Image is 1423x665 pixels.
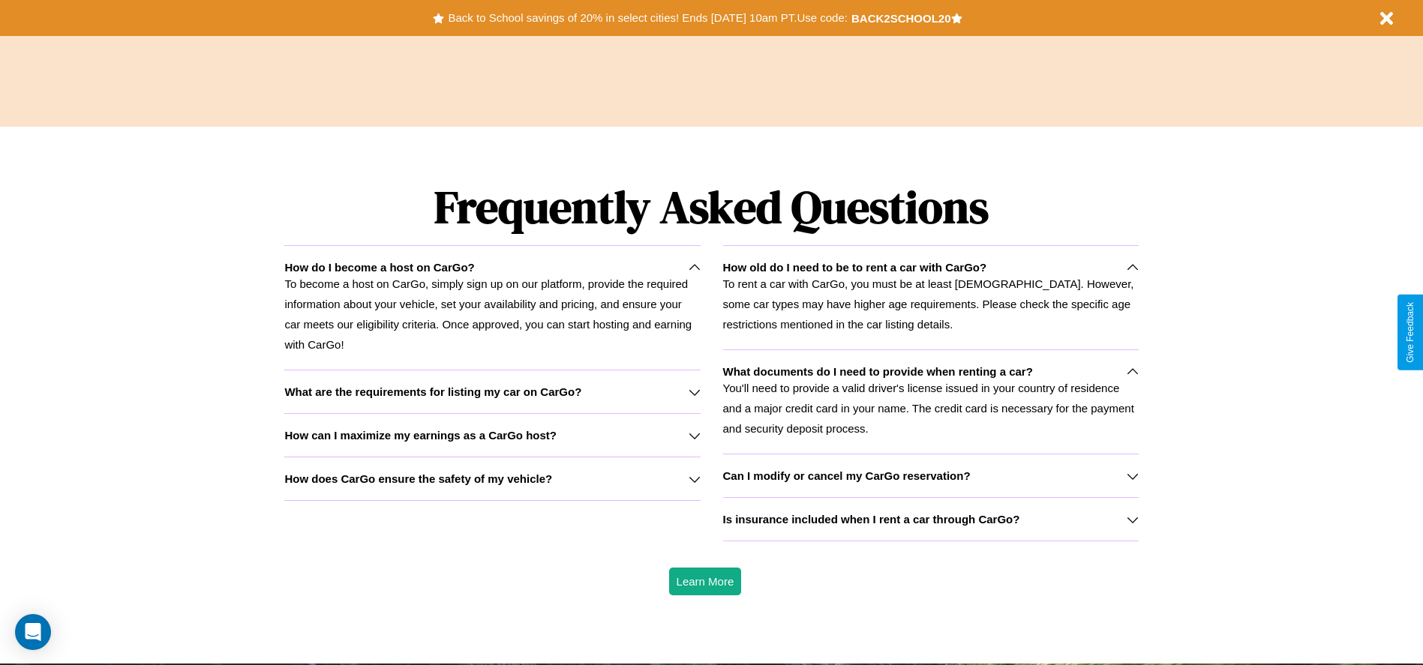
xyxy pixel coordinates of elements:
h3: How old do I need to be to rent a car with CarGo? [723,261,987,274]
h3: How do I become a host on CarGo? [284,261,474,274]
div: Give Feedback [1405,302,1415,363]
b: BACK2SCHOOL20 [851,12,951,25]
h1: Frequently Asked Questions [284,169,1138,245]
h3: How does CarGo ensure the safety of my vehicle? [284,472,552,485]
button: Back to School savings of 20% in select cities! Ends [DATE] 10am PT.Use code: [444,7,851,28]
p: To become a host on CarGo, simply sign up on our platform, provide the required information about... [284,274,700,355]
h3: What documents do I need to provide when renting a car? [723,365,1033,378]
button: Learn More [669,568,742,595]
p: To rent a car with CarGo, you must be at least [DEMOGRAPHIC_DATA]. However, some car types may ha... [723,274,1139,334]
h3: Can I modify or cancel my CarGo reservation? [723,469,971,482]
h3: What are the requirements for listing my car on CarGo? [284,385,581,398]
p: You'll need to provide a valid driver's license issued in your country of residence and a major c... [723,378,1139,439]
div: Open Intercom Messenger [15,614,51,650]
h3: Is insurance included when I rent a car through CarGo? [723,513,1020,526]
h3: How can I maximize my earnings as a CarGo host? [284,429,557,442]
